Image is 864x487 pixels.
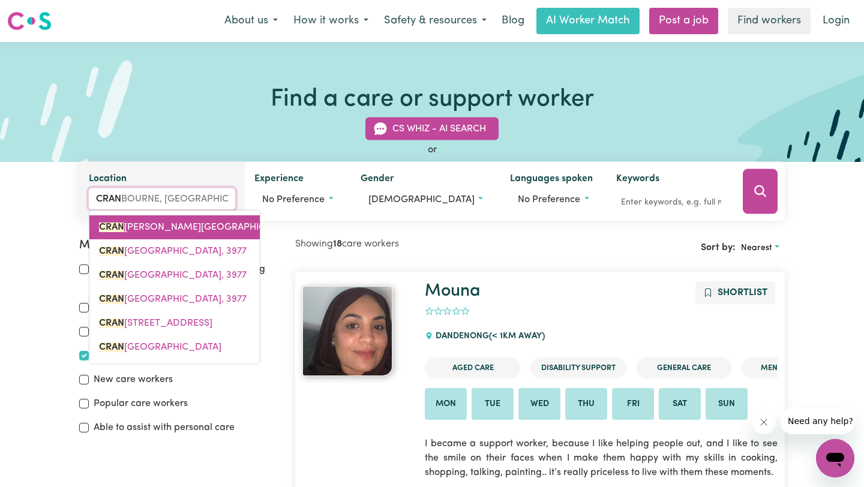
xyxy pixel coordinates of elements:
[333,239,342,249] b: 18
[302,286,410,376] a: Mouna
[89,210,260,365] div: menu-options
[271,85,594,114] h1: Find a care or support worker
[425,320,552,353] div: DANDENONG
[616,172,659,188] label: Keywords
[743,169,778,214] button: Search
[376,8,494,34] button: Safety & resources
[94,396,188,411] label: Popular care workers
[79,239,281,252] h2: More filters:
[99,223,323,232] span: [PERSON_NAME][GEOGRAPHIC_DATA], 3977
[695,281,775,304] button: Add to shortlist
[510,188,596,211] button: Worker language preferences
[89,215,260,239] a: CRANBOURNE, Victoria, 3977
[99,223,124,232] mark: CRAN
[510,172,593,188] label: Languages spoken
[616,193,726,212] input: Enter keywords, e.g. full name, interests
[536,8,640,34] a: AI Worker Match
[99,342,124,352] mark: CRAN
[518,195,580,205] span: No preference
[89,335,260,359] a: CRANBROOK, Queensland, 4814
[742,357,838,378] li: Mental Health
[99,270,124,280] mark: CRAN
[565,388,607,420] li: Available on Thu
[89,239,260,263] a: CRANBOURNE EAST, Victoria, 3977
[425,388,467,420] li: Available on Mon
[99,342,221,352] span: [GEOGRAPHIC_DATA]
[530,357,626,378] li: Disability Support
[425,429,778,487] p: I became a support worker, because I like helping people out, and I like to see the smile on thei...
[368,195,475,205] span: [DEMOGRAPHIC_DATA]
[99,270,247,280] span: [GEOGRAPHIC_DATA], 3977
[612,388,654,420] li: Available on Fri
[518,388,560,420] li: Available on Wed
[361,172,394,188] label: Gender
[636,357,732,378] li: General Care
[425,305,470,318] div: add rating by typing an integer from 0 to 5 or pressing arrow keys
[706,388,748,420] li: Available on Sun
[89,188,235,210] input: Enter a suburb
[89,311,260,335] a: CRANBOURNE WEST, Victoria, 3977
[489,332,545,341] span: (< 1km away)
[99,246,124,256] mark: CRAN
[254,188,341,211] button: Worker experience options
[659,388,701,420] li: Available on Sat
[99,294,247,304] span: [GEOGRAPHIC_DATA], 3977
[217,8,286,34] button: About us
[361,188,491,211] button: Worker gender preference
[262,195,325,205] span: No preference
[816,439,854,477] iframe: Button to launch messaging window
[89,172,127,188] label: Location
[94,420,235,435] label: Able to assist with personal care
[302,286,392,376] img: View Mouna's profile
[494,8,532,34] a: Blog
[741,243,772,252] span: Nearest
[254,172,304,188] label: Experience
[295,239,540,250] h2: Showing care workers
[425,357,521,378] li: Aged Care
[752,410,776,434] iframe: Close message
[79,143,785,157] div: or
[94,372,173,387] label: New care workers
[781,408,854,434] iframe: Message from company
[89,263,260,287] a: CRANBOURNE NORTH, Victoria, 3977
[425,282,481,300] a: Mouna
[701,243,736,252] span: Sort by:
[728,8,811,34] a: Find workers
[736,239,785,257] button: Sort search results
[99,246,247,256] span: [GEOGRAPHIC_DATA], 3977
[365,118,499,140] button: CS Whiz - AI Search
[7,7,52,35] a: Careseekers logo
[286,8,376,34] button: How it works
[99,294,124,304] mark: CRAN
[649,8,718,34] a: Post a job
[7,10,52,32] img: Careseekers logo
[99,318,124,328] mark: CRAN
[815,8,857,34] a: Login
[472,388,514,420] li: Available on Tue
[718,288,767,297] span: Shortlist
[99,318,212,328] span: [STREET_ADDRESS]
[89,287,260,311] a: CRANBOURNE SOUTH, Victoria, 3977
